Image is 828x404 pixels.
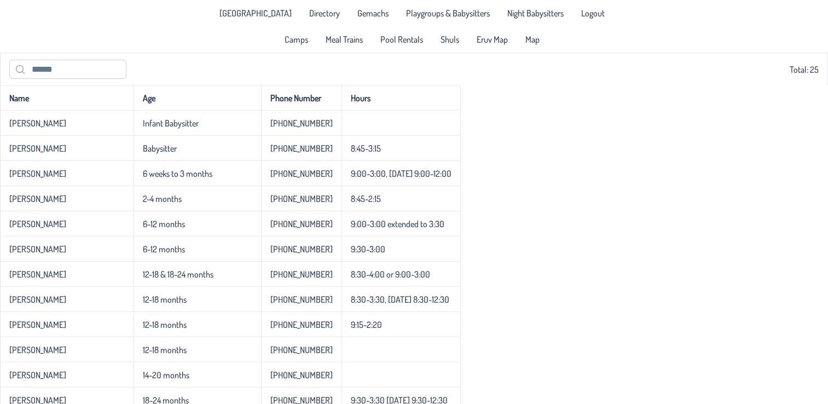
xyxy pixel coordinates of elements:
a: Meal Trains [319,31,369,48]
p-celleditor: [PERSON_NAME] [9,193,66,204]
a: Gemachs [351,4,395,22]
span: Pool Rentals [380,35,423,44]
p-celleditor: 6-12 months [143,244,185,255]
p-celleditor: [PHONE_NUMBER] [270,294,333,305]
p-celleditor: [PERSON_NAME] [9,370,66,380]
p-celleditor: Babysitter [143,143,177,154]
p-celleditor: [PHONE_NUMBER] [270,344,333,355]
p-celleditor: 14-20 months [143,370,189,380]
p-celleditor: 6-12 months [143,218,185,229]
p-celleditor: [PERSON_NAME] [9,244,66,255]
a: Playgroups & Babysitters [399,4,496,22]
p-celleditor: [PHONE_NUMBER] [270,319,333,330]
a: Night Babysitters [501,4,570,22]
p-celleditor: [PHONE_NUMBER] [270,143,333,154]
p-celleditor: Infant Babysitter [143,118,199,129]
p-celleditor: 6 weeks to 3 months [143,168,212,179]
a: Eruv Map [470,31,514,48]
p-celleditor: [PERSON_NAME] [9,218,66,229]
p-celleditor: 9:00-3:00 extended to 3:30 [351,218,444,229]
li: Pine Lake Park [213,4,298,22]
span: Map [525,35,540,44]
p-celleditor: 12-18 months [143,344,187,355]
th: Age [134,85,261,111]
p-celleditor: [PERSON_NAME] [9,294,66,305]
a: Directory [303,4,346,22]
p-celleditor: [PHONE_NUMBER] [270,118,333,129]
span: [GEOGRAPHIC_DATA] [219,9,292,18]
p-celleditor: [PERSON_NAME] [9,118,66,129]
li: Logout [575,4,611,22]
div: Total: 25 [9,60,819,79]
th: Hours [341,85,461,111]
span: Night Babysitters [507,9,564,18]
p-celleditor: 9:00-3:00, [DATE] 9:00-12:00 [351,168,451,179]
span: Gemachs [357,9,389,18]
p-celleditor: [PHONE_NUMBER] [270,370,333,380]
a: Camps [278,31,315,48]
p-celleditor: 8:45-2:15 [351,193,381,204]
p-celleditor: 12-18 months [143,319,187,330]
p-celleditor: [PERSON_NAME] [9,143,66,154]
span: Logout [581,9,605,18]
span: Shuls [441,35,459,44]
p-celleditor: [PHONE_NUMBER] [270,269,333,280]
a: Shuls [434,31,466,48]
a: Map [519,31,546,48]
p-celleditor: [PHONE_NUMBER] [270,168,333,179]
p-celleditor: [PERSON_NAME] [9,344,66,355]
span: Directory [309,9,340,18]
span: Meal Trains [326,35,363,44]
p-celleditor: [PHONE_NUMBER] [270,244,333,255]
p-celleditor: 8:30-4:00 or 9:00-3:00 [351,269,430,280]
p-celleditor: [PERSON_NAME] [9,168,66,179]
p-celleditor: 8:30-3:30, [DATE] 8:30-12:30 [351,294,449,305]
span: Playgroups & Babysitters [406,9,490,18]
p-celleditor: 9:15-2:20 [351,319,382,330]
p-celleditor: 8:45-3:15 [351,143,381,154]
span: Eruv Map [477,35,508,44]
span: Camps [285,35,308,44]
p-celleditor: 12-18 & 18-24 months [143,269,213,280]
p-celleditor: 2-4 months [143,193,182,204]
a: Pool Rentals [374,31,430,48]
p-celleditor: [PERSON_NAME] [9,269,66,280]
p-celleditor: 12-18 months [143,294,187,305]
th: Phone Number [261,85,341,111]
p-celleditor: 9:30-3:00 [351,244,385,255]
p-celleditor: [PHONE_NUMBER] [270,193,333,204]
p-celleditor: [PERSON_NAME] [9,319,66,330]
p-celleditor: [PHONE_NUMBER] [270,218,333,229]
a: [GEOGRAPHIC_DATA] [213,4,298,22]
